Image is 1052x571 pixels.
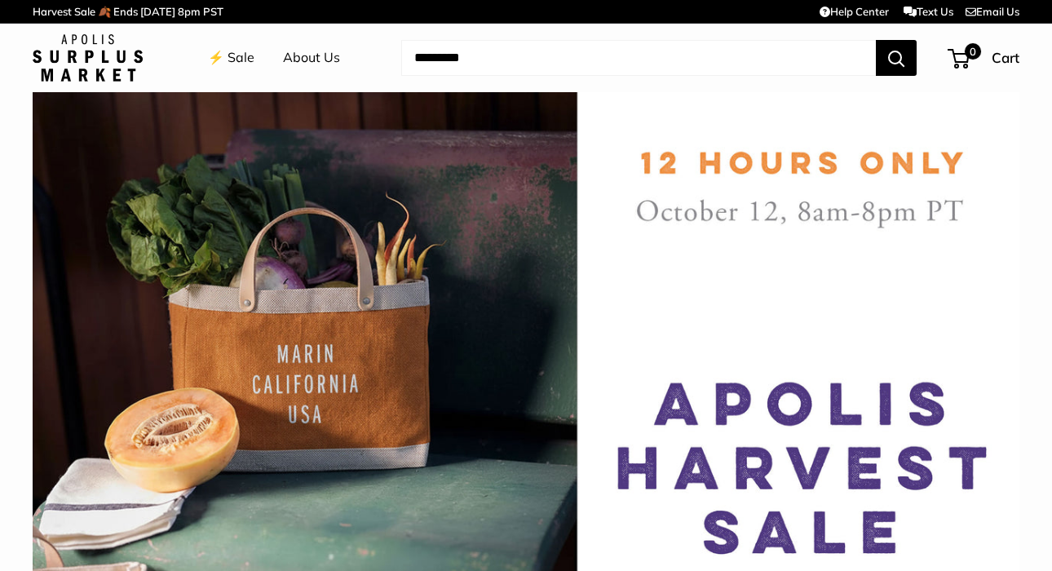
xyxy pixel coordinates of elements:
a: ⚡️ Sale [208,46,254,70]
span: 0 [965,43,981,60]
span: Cart [992,49,1019,66]
img: Apolis: Surplus Market [33,34,143,82]
a: About Us [283,46,340,70]
input: Search... [401,40,876,76]
a: Email Us [966,5,1019,18]
a: Text Us [904,5,953,18]
a: Help Center [820,5,889,18]
button: Search [876,40,917,76]
a: 0 Cart [949,45,1019,71]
